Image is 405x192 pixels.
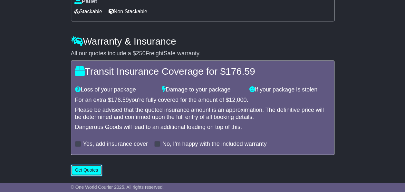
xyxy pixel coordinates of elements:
[71,185,164,190] span: © One World Courier 2025. All rights reserved.
[246,86,333,93] div: If your package is stolen
[83,141,148,148] label: Yes, add insurance cover
[162,141,267,148] label: No, I'm happy with the included warranty
[136,50,146,57] span: 250
[226,66,255,77] span: 176.59
[71,50,334,57] div: All our quotes include a $ FreightSafe warranty.
[229,97,246,103] span: 12,000
[109,6,147,16] span: Non Stackable
[111,97,129,103] span: 176.59
[72,86,159,93] div: Loss of your package
[75,107,330,121] div: Please be advised that the quoted insurance amount is an approximation. The definitive price will...
[74,6,102,16] span: Stackable
[159,86,246,93] div: Damage to your package
[71,165,102,176] button: Get Quotes
[75,97,330,104] div: For an extra $ you're fully covered for the amount of $ .
[75,66,330,77] h4: Transit Insurance Coverage for $
[71,36,334,47] h4: Warranty & Insurance
[75,124,330,131] div: Dangerous Goods will lead to an additional loading on top of this.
